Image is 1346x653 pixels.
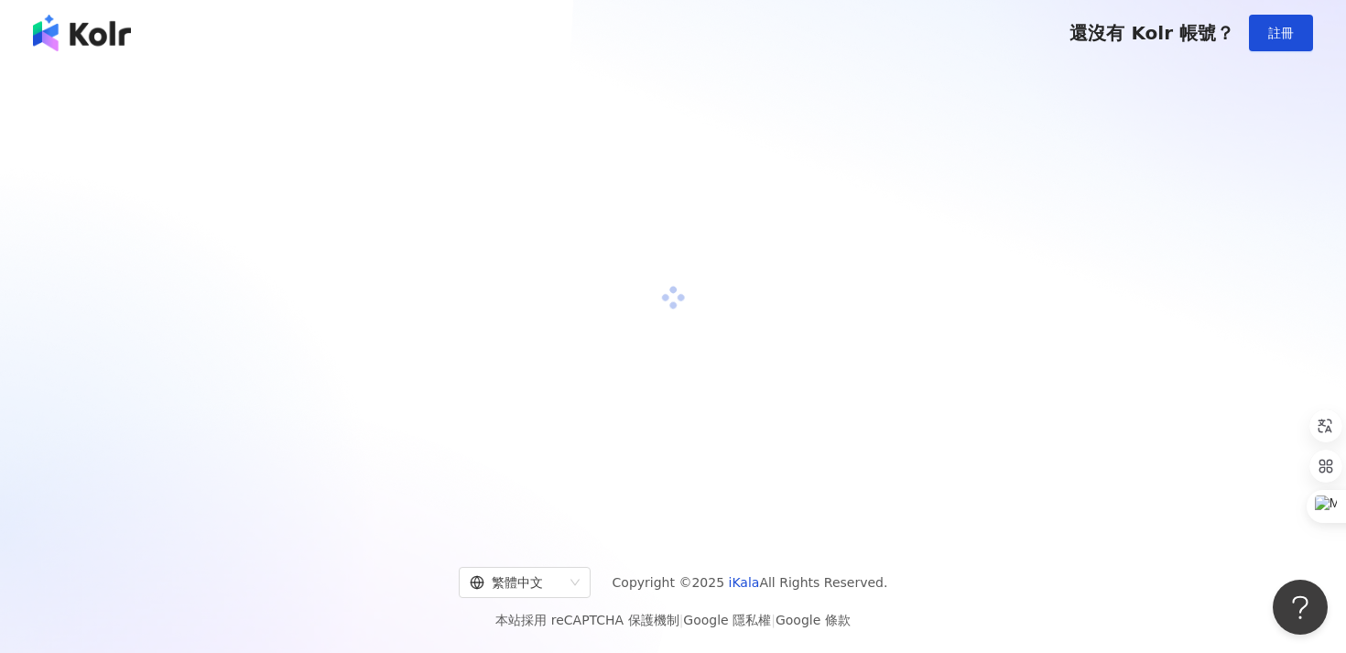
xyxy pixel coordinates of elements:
[470,568,563,597] div: 繁體中文
[1268,26,1294,40] span: 註冊
[776,613,851,627] a: Google 條款
[1249,15,1313,51] button: 註冊
[495,609,850,631] span: 本站採用 reCAPTCHA 保護機制
[679,613,684,627] span: |
[613,571,888,593] span: Copyright © 2025 All Rights Reserved.
[771,613,776,627] span: |
[33,15,131,51] img: logo
[1273,580,1328,635] iframe: Help Scout Beacon - Open
[683,613,771,627] a: Google 隱私權
[729,575,760,590] a: iKala
[1069,22,1234,44] span: 還沒有 Kolr 帳號？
